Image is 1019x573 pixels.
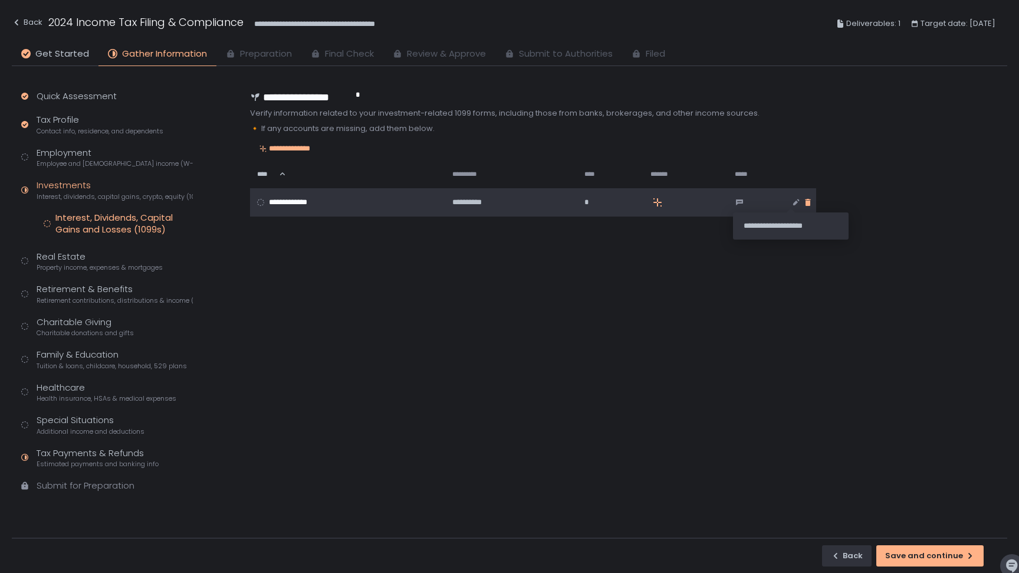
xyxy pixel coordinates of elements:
div: Family & Education [37,348,187,371]
button: Back [822,545,872,567]
span: Estimated payments and banking info [37,460,159,469]
div: Quick Assessment [37,90,117,103]
span: Contact info, residence, and dependents [37,127,163,136]
span: Preparation [240,47,292,61]
div: Back [831,551,863,561]
div: Real Estate [37,250,163,273]
span: Property income, expenses & mortgages [37,263,163,272]
span: Deliverables: 1 [846,17,900,31]
span: Filed [646,47,665,61]
div: Verify information related to your investment-related 1099 forms, including those from banks, bro... [250,108,816,119]
span: Charitable donations and gifts [37,329,134,338]
span: Employee and [DEMOGRAPHIC_DATA] income (W-2s) [37,159,193,168]
span: Review & Approve [407,47,486,61]
div: Investments [37,179,193,201]
span: Retirement contributions, distributions & income (1099-R, 5498) [37,296,193,305]
div: 🔸 If any accounts are missing, add them below. [250,123,816,134]
span: Final Check [325,47,374,61]
div: Interest, Dividends, Capital Gains and Losses (1099s) [55,212,193,235]
div: Employment [37,146,193,169]
div: Submit for Preparation [37,479,134,493]
div: Save and continue [885,551,975,561]
div: Charitable Giving [37,316,134,338]
span: Gather Information [122,47,207,61]
div: Tax Profile [37,113,163,136]
button: Save and continue [876,545,984,567]
span: Health insurance, HSAs & medical expenses [37,394,176,403]
span: Target date: [DATE] [921,17,995,31]
span: Get Started [35,47,89,61]
div: Healthcare [37,381,176,404]
span: Tuition & loans, childcare, household, 529 plans [37,362,187,371]
div: Retirement & Benefits [37,283,193,305]
div: Back [12,15,42,30]
span: Interest, dividends, capital gains, crypto, equity (1099s, K-1s) [37,192,193,201]
span: Submit to Authorities [519,47,613,61]
span: Additional income and deductions [37,427,144,436]
div: Tax Payments & Refunds [37,447,159,469]
button: Back [12,14,42,34]
h1: 2024 Income Tax Filing & Compliance [48,14,244,30]
div: Special Situations [37,414,144,436]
